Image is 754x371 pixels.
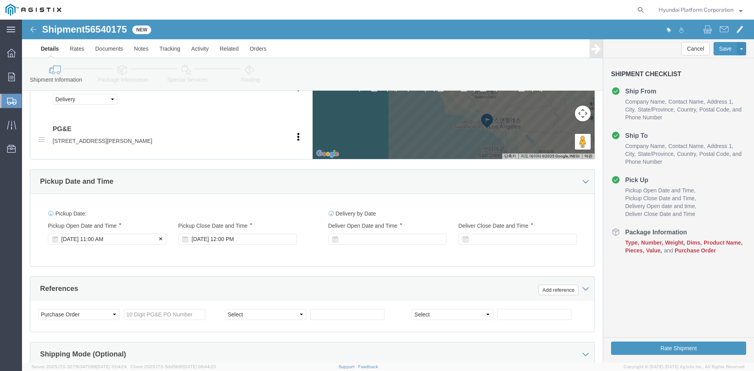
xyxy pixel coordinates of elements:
[339,364,358,369] a: Support
[358,364,378,369] a: Feedback
[5,4,61,16] img: logo
[31,364,127,369] span: Server: 2025.17.0-327f6347098
[658,5,743,15] button: Hyundai Platform Corporation
[659,5,734,14] span: Hyundai Platform Corporation
[183,364,216,369] span: [DATE] 08:44:20
[96,364,127,369] span: [DATE] 11:04:24
[22,20,754,363] iframe: FS Legacy Container
[624,364,745,370] span: Copyright © [DATE]-[DATE] Agistix Inc., All Rights Reserved
[130,364,216,369] span: Client: 2025.17.0-5dd568f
